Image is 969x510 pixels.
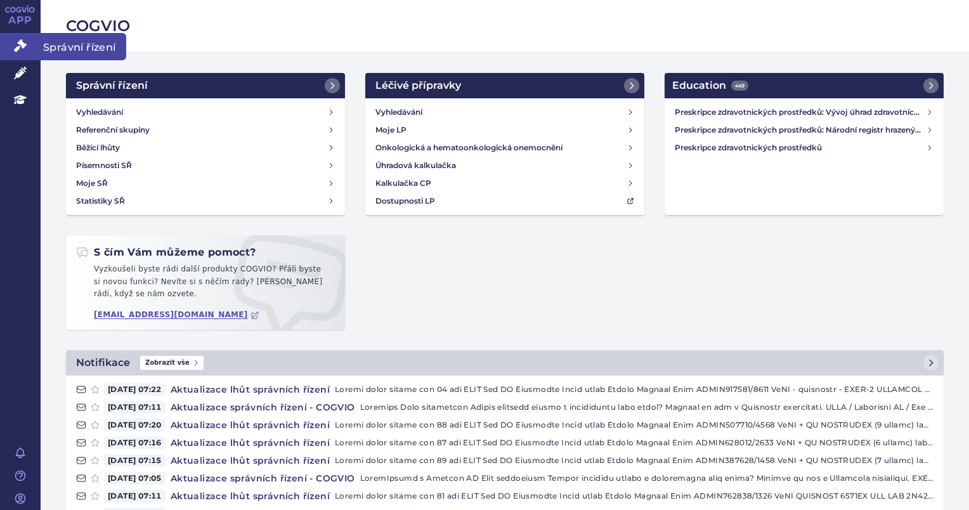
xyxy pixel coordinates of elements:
h4: Aktualizace lhůt správních řízení [166,490,335,502]
h2: Léčivé přípravky [375,78,461,93]
h2: COGVIO [66,15,944,37]
a: Vyhledávání [370,103,639,121]
h4: Preskripce zdravotnických prostředků [675,141,926,154]
p: Loremi dolor sitame con 88 adi ELIT Sed DO Eiusmodte Incid utlab Etdolo Magnaal Enim ADMIN507710/... [335,419,933,431]
a: Vyhledávání [71,103,340,121]
h2: Education [672,78,748,93]
h4: Moje SŘ [76,177,108,190]
span: [DATE] 07:16 [104,436,166,449]
h4: Písemnosti SŘ [76,159,132,172]
a: NotifikaceZobrazit vše [66,350,944,376]
h2: Správní řízení [76,78,148,93]
a: Úhradová kalkulačka [370,157,639,174]
h4: Moje LP [375,124,406,136]
a: Léčivé přípravky [365,73,644,98]
a: Statistiky SŘ [71,192,340,210]
a: Kalkulačka CP [370,174,639,192]
a: Písemnosti SŘ [71,157,340,174]
p: Loremi dolor sitame con 87 adi ELIT Sed DO Eiusmodte Incid utlab Etdolo Magnaal Enim ADMIN628012/... [335,436,933,449]
h4: Vyhledávání [76,106,123,119]
h4: Úhradová kalkulačka [375,159,456,172]
h2: S čím Vám můžeme pomoct? [76,245,256,259]
a: Správní řízení [66,73,345,98]
a: [EMAIL_ADDRESS][DOMAIN_NAME] [94,310,259,320]
a: Moje SŘ [71,174,340,192]
h4: Statistiky SŘ [76,195,125,207]
h4: Aktualizace lhůt správních řízení [166,419,335,431]
h4: Preskripce zdravotnických prostředků: Národní registr hrazených zdravotnických služeb (NRHZS) [675,124,926,136]
span: Správní řízení [41,33,126,60]
p: Loremi dolor sitame con 04 adi ELIT Sed DO Eiusmodte Incid utlab Etdolo Magnaal Enim ADMIN917581/... [335,383,933,396]
a: Onkologická a hematoonkologická onemocnění [370,139,639,157]
h4: Dostupnosti LP [375,195,435,207]
h4: Aktualizace lhůt správních řízení [166,454,335,467]
a: Education449 [665,73,944,98]
h4: Referenční skupiny [76,124,150,136]
h4: Kalkulačka CP [375,177,431,190]
span: 449 [731,81,748,91]
h4: Aktualizace lhůt správních řízení [166,383,335,396]
span: Zobrazit vše [140,356,204,370]
h4: Vyhledávání [375,106,422,119]
p: Loremips Dolo sitametcon Adipis elitsedd eiusmo t incididuntu labo etdol? Magnaal en adm v Quisno... [360,401,933,414]
a: Běžící lhůty [71,139,340,157]
a: Referenční skupiny [71,121,340,139]
p: LoremIpsumd s Ametcon AD Elit seddoeiusm Tempor incididu utlabo e doloremagna aliq enima? Minimve... [360,472,933,485]
span: [DATE] 07:11 [104,490,166,502]
h4: Onkologická a hematoonkologická onemocnění [375,141,563,154]
a: Dostupnosti LP [370,192,639,210]
h4: Preskripce zdravotnických prostředků: Vývoj úhrad zdravotních pojišťoven za zdravotnické prostředky [675,106,926,119]
p: Vyzkoušeli byste rádi další produkty COGVIO? Přáli byste si novou funkci? Nevíte si s něčím rady?... [76,263,335,306]
h4: Aktualizace správních řízení - COGVIO [166,472,360,485]
h4: Aktualizace lhůt správních řízení [166,436,335,449]
span: [DATE] 07:20 [104,419,166,431]
a: Preskripce zdravotnických prostředků [670,139,939,157]
span: [DATE] 07:15 [104,454,166,467]
a: Preskripce zdravotnických prostředků: Národní registr hrazených zdravotnických služeb (NRHZS) [670,121,939,139]
span: [DATE] 07:11 [104,401,166,414]
a: Preskripce zdravotnických prostředků: Vývoj úhrad zdravotních pojišťoven za zdravotnické prostředky [670,103,939,121]
p: Loremi dolor sitame con 89 adi ELIT Sed DO Eiusmodte Incid utlab Etdolo Magnaal Enim ADMIN387628/... [335,454,933,467]
span: [DATE] 07:22 [104,383,166,396]
span: [DATE] 07:05 [104,472,166,485]
a: Moje LP [370,121,639,139]
p: Loremi dolor sitame con 81 adi ELIT Sed DO Eiusmodte Incid utlab Etdolo Magnaal Enim ADMIN762838/... [335,490,933,502]
h4: Aktualizace správních řízení - COGVIO [166,401,360,414]
h2: Notifikace [76,355,130,370]
h4: Běžící lhůty [76,141,120,154]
